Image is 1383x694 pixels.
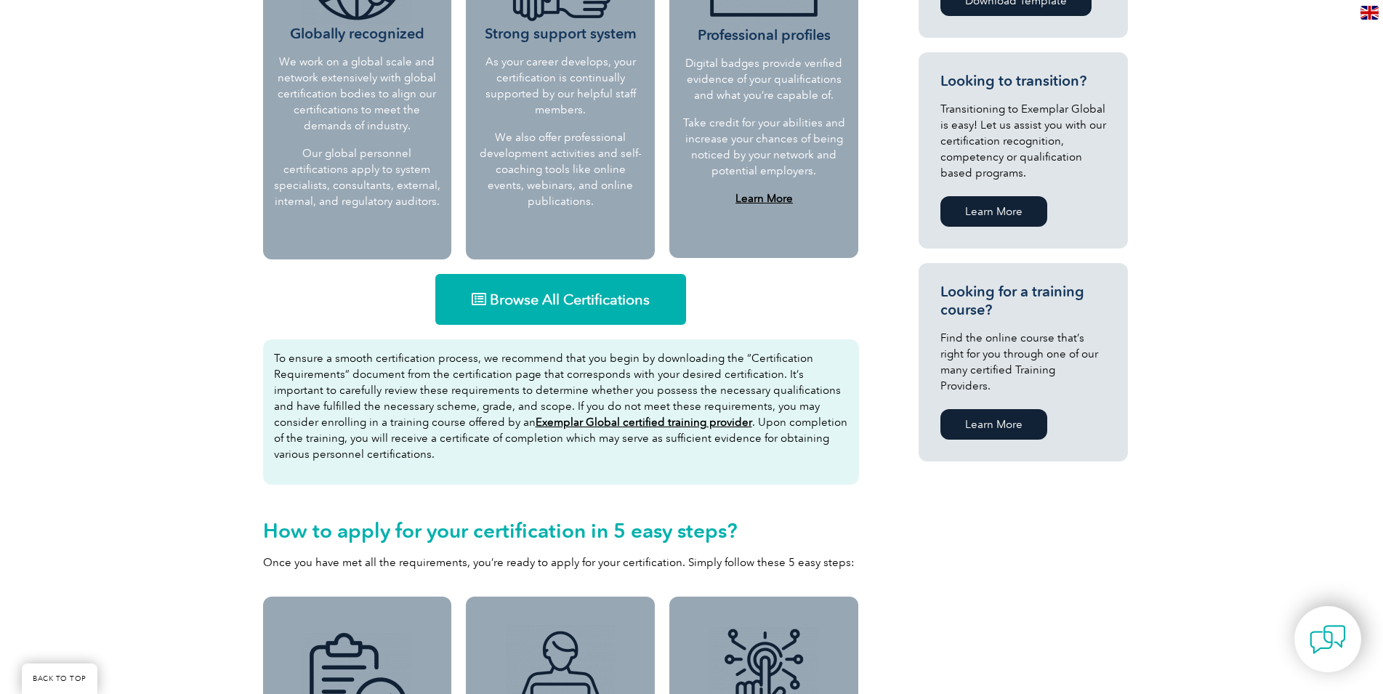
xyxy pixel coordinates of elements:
[940,101,1106,181] p: Transitioning to Exemplar Global is easy! Let us assist you with our certification recognition, c...
[1360,6,1379,20] img: en
[490,292,650,307] span: Browse All Certifications
[274,350,848,462] p: To ensure a smooth certification process, we recommend that you begin by downloading the “Certifi...
[940,330,1106,394] p: Find the online course that’s right for you through one of our many certified Training Providers.
[22,663,97,694] a: BACK TO TOP
[940,196,1047,227] a: Learn More
[263,554,859,570] p: Once you have met all the requirements, you’re ready to apply for your certification. Simply foll...
[735,192,793,205] a: Learn More
[477,129,644,209] p: We also offer professional development activities and self-coaching tools like online events, web...
[477,54,644,118] p: As your career develops, your certification is continually supported by our helpful staff members.
[263,519,859,542] h2: How to apply for your certification in 5 easy steps?
[682,55,846,103] p: Digital badges provide verified evidence of your qualifications and what you’re capable of.
[940,72,1106,90] h3: Looking to transition?
[940,409,1047,440] a: Learn More
[274,145,441,209] p: Our global personnel certifications apply to system specialists, consultants, external, internal,...
[536,416,752,429] a: Exemplar Global certified training provider
[1310,621,1346,658] img: contact-chat.png
[274,54,441,134] p: We work on a global scale and network extensively with global certification bodies to align our c...
[435,274,686,325] a: Browse All Certifications
[940,283,1106,319] h3: Looking for a training course?
[682,115,846,179] p: Take credit for your abilities and increase your chances of being noticed by your network and pot...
